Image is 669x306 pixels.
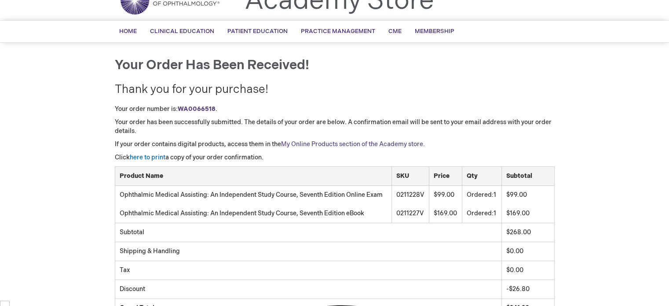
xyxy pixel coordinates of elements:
td: 1 [462,204,501,223]
td: 1 [462,186,501,204]
span: Home [119,28,137,35]
td: $99.00 [429,186,462,204]
td: 0211227V [391,204,429,223]
a: My Online Products section of the Academy store. [281,140,425,148]
h2: Thank you for your purchase! [115,84,555,96]
td: $169.00 [429,204,462,223]
td: 0211228V [391,186,429,204]
td: Discount [115,280,501,299]
p: If your order contains digital products, access them in the [115,140,555,149]
p: Your order number is: . [115,105,555,114]
td: $0.00 [501,242,554,261]
td: $169.00 [501,204,554,223]
td: Shipping & Handling [115,242,501,261]
th: Price [429,167,462,186]
td: $268.00 [501,223,554,242]
span: Practice Management [301,28,375,35]
span: Membership [415,28,454,35]
td: Ophthalmic Medical Assisting: An Independent Study Course, Seventh Edition eBook [115,204,391,223]
span: Clinical Education [150,28,214,35]
span: Ordered: [467,210,494,217]
td: -$26.80 [501,280,554,299]
td: Tax [115,261,501,280]
p: Your order has been successfully submitted. The details of your order are below. A confirmation e... [115,118,555,136]
th: Qty [462,167,501,186]
span: Your order has been received! [115,57,309,73]
th: SKU [391,167,429,186]
span: Ordered: [467,191,494,199]
span: CME [388,28,402,35]
td: Subtotal [115,223,501,242]
td: $99.00 [501,186,554,204]
th: Product Name [115,167,391,186]
p: Click a copy of your order confirmation. [115,153,555,162]
span: Patient Education [227,28,288,35]
a: WA0066518 [178,105,216,113]
td: $0.00 [501,261,554,280]
th: Subtotal [501,167,554,186]
td: Ophthalmic Medical Assisting: An Independent Study Course, Seventh Edition Online Exam [115,186,391,204]
a: here to print [130,154,165,161]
